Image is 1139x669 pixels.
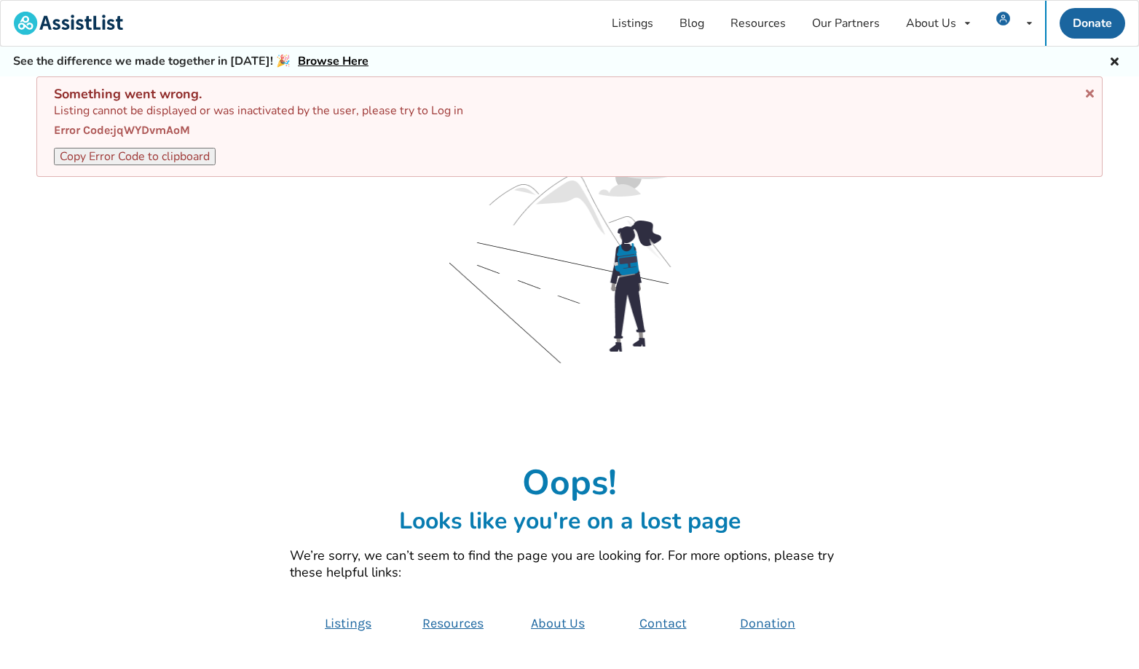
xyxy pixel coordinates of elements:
[399,506,741,536] h1: Looks like you're on a lost page
[906,17,956,29] div: About Us
[517,617,599,630] button: About Us
[298,53,368,69] a: Browse Here
[727,616,812,632] a: Donation
[1060,8,1125,39] a: Donate
[622,616,707,632] a: Contact
[290,547,849,581] h4: We’re sorry, we can’t seem to find the page you are looking for. For more options, please try the...
[13,54,368,69] h5: See the difference we made together in [DATE]! 🎉
[727,617,808,630] button: Donation
[517,616,602,632] a: About Us
[449,158,690,391] img: t.417af22f.png
[799,1,893,46] a: Our Partners
[14,12,123,35] img: assistlist-logo
[54,148,216,165] button: Copy Error Code to clipboard
[113,123,190,137] span: jqWYDvmAoM
[412,617,494,630] button: Resources
[307,616,393,632] a: Listings
[307,617,389,630] button: Listings
[599,1,666,46] a: Listings
[54,86,1085,165] div: Listing cannot be displayed or was inactivated by the user, please try to Log in
[54,122,1085,139] p: Error Code:
[54,86,1085,103] div: Something went wrong.
[412,616,497,632] a: Resources
[522,461,617,506] h1: Oops!
[717,1,799,46] a: Resources
[996,12,1010,25] img: user icon
[666,1,717,46] a: Blog
[622,617,703,630] button: Contact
